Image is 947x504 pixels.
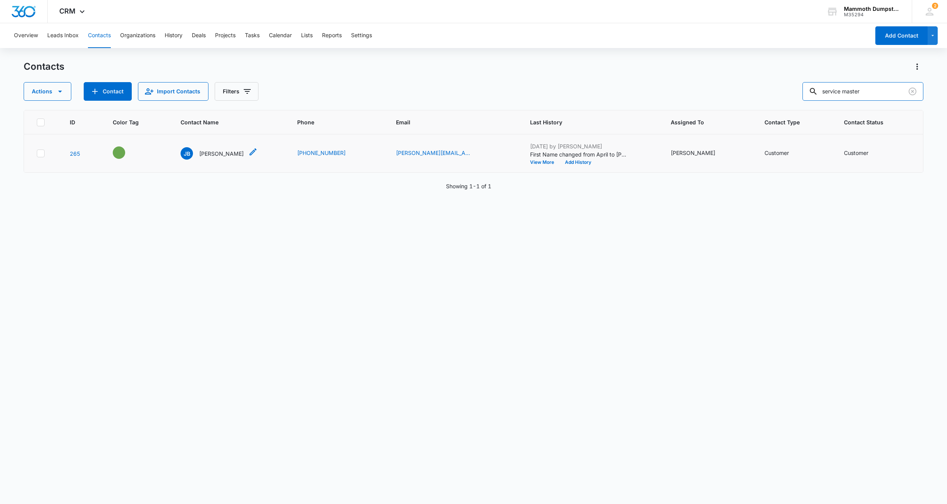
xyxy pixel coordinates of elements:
input: Search Contacts [802,82,923,101]
span: CRM [59,7,76,15]
button: Actions [24,82,71,101]
div: account name [844,6,901,12]
h1: Contacts [24,61,64,72]
span: Contact Name [181,118,267,126]
div: Phone - 701-851-0389 - Select to Edit Field [297,149,360,158]
div: Customer [844,149,868,157]
p: First Name changed from April to [PERSON_NAME]. Last Name changed from [PERSON_NAME] to [PERSON_N... [530,150,627,158]
button: Overview [14,23,38,48]
div: account id [844,12,901,17]
button: Tasks [245,23,260,48]
button: Reports [322,23,342,48]
a: Navigate to contact details page for Jesse Bauer [70,150,80,157]
span: Contact Status [844,118,899,126]
p: Showing 1-1 of 1 [446,182,491,190]
div: Contact Name - Jesse Bauer - Select to Edit Field [181,147,258,160]
p: [PERSON_NAME] [199,150,244,158]
button: Add History [560,160,597,165]
a: [PHONE_NUMBER] [297,149,346,157]
button: Deals [192,23,206,48]
button: View More [530,160,560,165]
div: - - Select to Edit Field [113,146,139,159]
button: History [165,23,183,48]
div: Customer [764,149,789,157]
div: Assigned To - Bryan McCartney - Select to Edit Field [671,149,729,158]
button: Import Contacts [138,82,208,101]
span: Phone [297,118,366,126]
span: ID [70,118,83,126]
button: Lists [301,23,313,48]
button: Calendar [269,23,292,48]
span: 2 [932,3,938,9]
span: Last History [530,118,641,126]
div: Email - jesse@smblackhills.com - Select to Edit Field [396,149,487,158]
button: Add Contact [84,82,132,101]
button: Settings [351,23,372,48]
button: Projects [215,23,236,48]
button: Filters [215,82,258,101]
a: [PERSON_NAME][EMAIL_ADDRESS][DOMAIN_NAME] [396,149,473,157]
div: [PERSON_NAME] [671,149,715,157]
span: JB [181,147,193,160]
button: Contacts [88,23,111,48]
span: Email [396,118,500,126]
button: Leads Inbox [47,23,79,48]
div: notifications count [932,3,938,9]
div: Contact Status - Customer - Select to Edit Field [844,149,882,158]
div: Contact Type - Customer - Select to Edit Field [764,149,803,158]
button: Organizations [120,23,155,48]
p: [DATE] by [PERSON_NAME] [530,142,627,150]
span: Contact Type [764,118,814,126]
button: Actions [911,60,923,73]
span: Assigned To [671,118,735,126]
button: Add Contact [875,26,928,45]
span: Color Tag [113,118,151,126]
button: Clear [906,85,919,98]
